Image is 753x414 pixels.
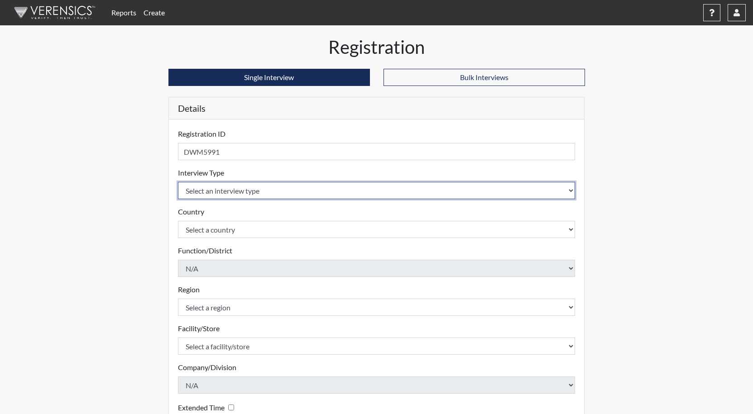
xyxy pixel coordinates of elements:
label: Registration ID [178,128,225,139]
h1: Registration [168,36,585,58]
a: Create [140,4,168,22]
h5: Details [169,97,585,119]
button: Bulk Interviews [384,69,585,86]
label: Function/District [178,245,232,256]
input: Insert a Registration ID, which needs to be a unique alphanumeric value for each interviewee [178,143,576,160]
label: Extended Time [178,402,225,413]
label: Country [178,206,204,217]
label: Facility/Store [178,323,220,334]
label: Interview Type [178,167,224,178]
button: Single Interview [168,69,370,86]
label: Region [178,284,200,295]
label: Company/Division [178,362,236,373]
a: Reports [108,4,140,22]
div: Checking this box will provide the interviewee with an accomodation of extra time to answer each ... [178,401,238,414]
